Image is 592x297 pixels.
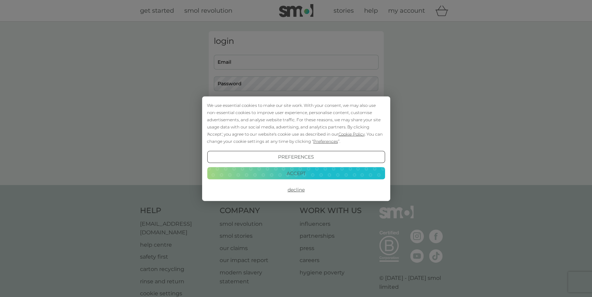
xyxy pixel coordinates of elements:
button: Accept [207,167,385,180]
span: Cookie Policy [338,131,364,136]
div: Cookie Consent Prompt [202,96,390,201]
div: We use essential cookies to make our site work. With your consent, we may also use non-essential ... [207,101,385,145]
button: Decline [207,184,385,196]
button: Preferences [207,151,385,163]
span: Preferences [313,138,338,144]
